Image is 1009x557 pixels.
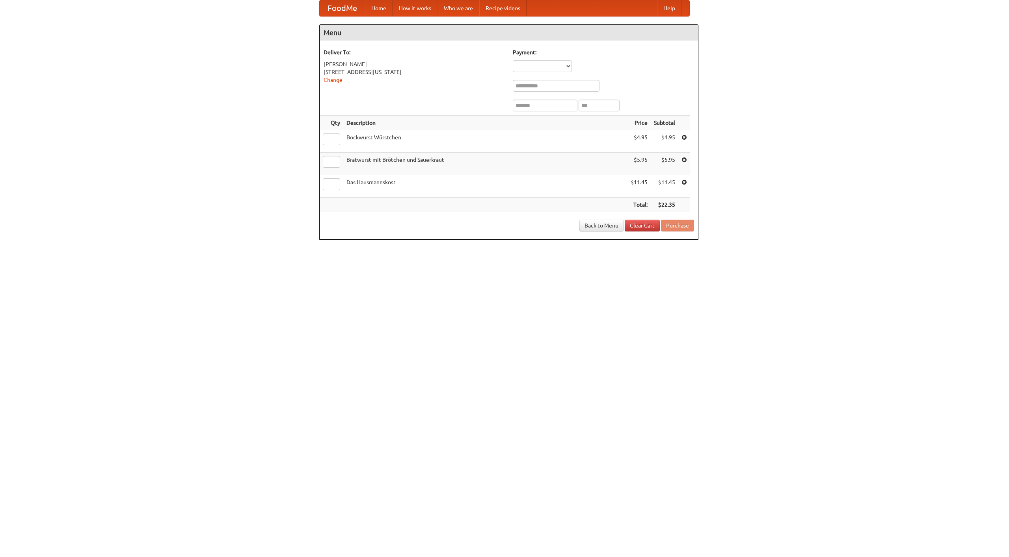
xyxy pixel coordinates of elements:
[627,175,651,198] td: $11.45
[437,0,479,16] a: Who we are
[343,116,627,130] th: Description
[651,130,678,153] td: $4.95
[320,25,698,41] h4: Menu
[661,220,694,231] button: Purchase
[651,153,678,175] td: $5.95
[625,220,660,231] a: Clear Cart
[365,0,393,16] a: Home
[343,130,627,153] td: Bockwurst Würstchen
[627,153,651,175] td: $5.95
[579,220,624,231] a: Back to Menu
[324,77,343,83] a: Change
[651,175,678,198] td: $11.45
[627,198,651,212] th: Total:
[651,116,678,130] th: Subtotal
[627,116,651,130] th: Price
[324,48,505,56] h5: Deliver To:
[320,116,343,130] th: Qty
[393,0,437,16] a: How it works
[479,0,527,16] a: Recipe videos
[513,48,694,56] h5: Payment:
[627,130,651,153] td: $4.95
[324,60,505,68] div: [PERSON_NAME]
[324,68,505,76] div: [STREET_ADDRESS][US_STATE]
[651,198,678,212] th: $22.35
[320,0,365,16] a: FoodMe
[343,175,627,198] td: Das Hausmannskost
[657,0,681,16] a: Help
[343,153,627,175] td: Bratwurst mit Brötchen und Sauerkraut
